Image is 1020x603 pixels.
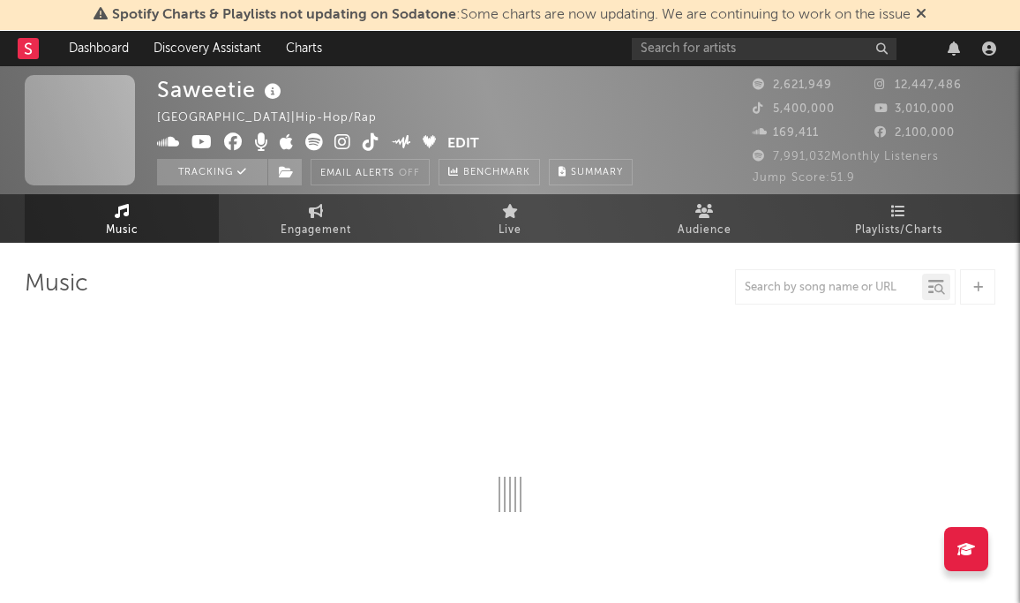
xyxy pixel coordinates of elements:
span: 5,400,000 [753,103,835,115]
span: Summary [571,168,623,177]
span: 7,991,032 Monthly Listeners [753,151,939,162]
span: 169,411 [753,127,819,139]
div: Saweetie [157,75,286,104]
a: Playlists/Charts [801,194,995,243]
a: Dashboard [56,31,141,66]
span: 2,621,949 [753,79,832,91]
span: Jump Score: 51.9 [753,172,855,184]
span: 3,010,000 [874,103,955,115]
a: Charts [274,31,334,66]
a: Live [413,194,607,243]
span: : Some charts are now updating. We are continuing to work on the issue [112,8,911,22]
span: Engagement [281,220,351,241]
span: Playlists/Charts [855,220,942,241]
span: Spotify Charts & Playlists not updating on Sodatone [112,8,456,22]
a: Engagement [219,194,413,243]
span: Benchmark [463,162,530,184]
input: Search by song name or URL [736,281,922,295]
button: Edit [447,133,479,155]
span: Audience [678,220,731,241]
a: Music [25,194,219,243]
input: Search for artists [632,38,896,60]
div: [GEOGRAPHIC_DATA] | Hip-Hop/Rap [157,108,397,129]
span: Dismiss [916,8,926,22]
a: Audience [607,194,801,243]
a: Discovery Assistant [141,31,274,66]
span: 12,447,486 [874,79,962,91]
em: Off [399,169,420,178]
span: Music [106,220,139,241]
button: Email AlertsOff [311,159,430,185]
button: Tracking [157,159,267,185]
a: Benchmark [439,159,540,185]
span: 2,100,000 [874,127,955,139]
span: Live [499,220,521,241]
button: Summary [549,159,633,185]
